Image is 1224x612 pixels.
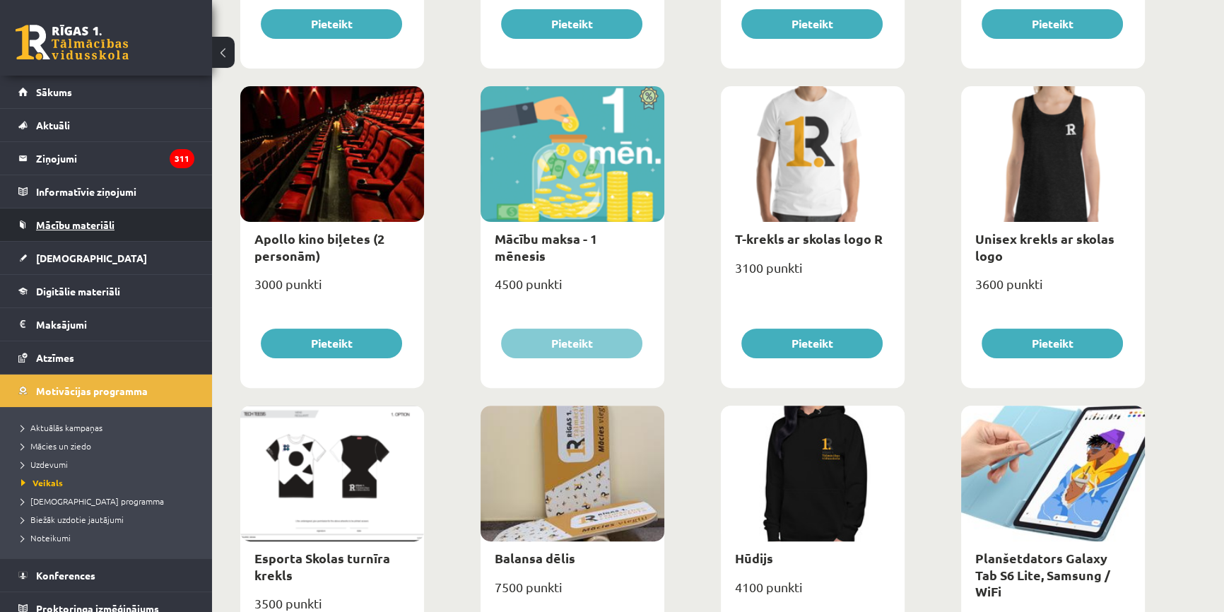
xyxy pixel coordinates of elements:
span: Konferences [36,569,95,582]
a: Hūdijs [735,550,773,566]
a: Uzdevumi [21,458,198,471]
div: 4500 punkti [481,272,664,307]
a: Unisex krekls ar skolas logo [975,230,1114,263]
span: Veikals [21,477,63,488]
a: Mācību maksa - 1 mēnesis [495,230,597,263]
span: Uzdevumi [21,459,68,470]
span: Atzīmes [36,351,74,364]
a: Digitālie materiāli [18,275,194,307]
span: [DEMOGRAPHIC_DATA] programma [21,495,164,507]
div: 7500 punkti [481,575,664,611]
a: [DEMOGRAPHIC_DATA] programma [21,495,198,507]
a: Biežāk uzdotie jautājumi [21,513,198,526]
a: Aktuālās kampaņas [21,421,198,434]
span: Mācies un ziedo [21,440,91,452]
button: Pieteikt [741,329,883,358]
a: Balansa dēlis [495,550,575,566]
img: Atlaide [632,86,664,110]
a: Motivācijas programma [18,375,194,407]
span: Aktuālās kampaņas [21,422,102,433]
legend: Informatīvie ziņojumi [36,175,194,208]
span: Noteikumi [21,532,71,543]
a: Mācies un ziedo [21,440,198,452]
a: Noteikumi [21,531,198,544]
a: Maksājumi [18,308,194,341]
span: Digitālie materiāli [36,285,120,298]
a: Konferences [18,559,194,592]
button: Pieteikt [741,9,883,39]
a: Esporta Skolas turnīra krekls [254,550,390,582]
button: Pieteikt [501,9,642,39]
span: Aktuāli [36,119,70,131]
a: Informatīvie ziņojumi [18,175,194,208]
a: Rīgas 1. Tālmācības vidusskola [16,25,129,60]
i: 311 [170,149,194,168]
span: [DEMOGRAPHIC_DATA] [36,252,147,264]
button: Pieteikt [982,9,1123,39]
button: Pieteikt [982,329,1123,358]
div: 3100 punkti [721,256,905,291]
a: Apollo kino biļetes (2 personām) [254,230,384,263]
button: Pieteikt [261,329,402,358]
a: Atzīmes [18,341,194,374]
a: Ziņojumi311 [18,142,194,175]
a: T-krekls ar skolas logo R [735,230,883,247]
button: Pieteikt [261,9,402,39]
a: Planšetdators Galaxy Tab S6 Lite, Samsung / WiFi [975,550,1110,599]
span: Biežāk uzdotie jautājumi [21,514,124,525]
span: Sākums [36,86,72,98]
span: Motivācijas programma [36,384,148,397]
legend: Maksājumi [36,308,194,341]
div: 3000 punkti [240,272,424,307]
a: Mācību materiāli [18,208,194,241]
a: Aktuāli [18,109,194,141]
button: Pieteikt [501,329,642,358]
a: [DEMOGRAPHIC_DATA] [18,242,194,274]
div: 4100 punkti [721,575,905,611]
span: Mācību materiāli [36,218,114,231]
legend: Ziņojumi [36,142,194,175]
a: Sākums [18,76,194,108]
div: 3600 punkti [961,272,1145,307]
a: Veikals [21,476,198,489]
